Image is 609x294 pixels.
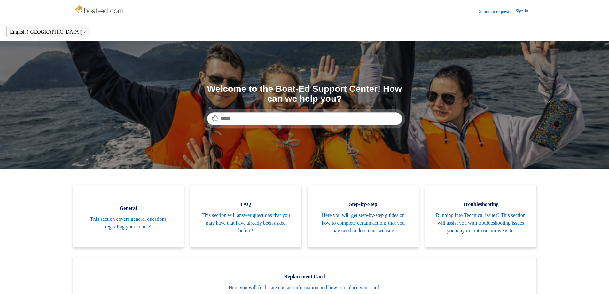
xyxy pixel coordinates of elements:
span: Troubleshooting [435,201,527,208]
a: FAQ This section will answer questions that you may have that have already been asked before! [190,185,301,247]
input: Search [207,112,402,125]
a: Troubleshooting Running into Technical issues? This section will assist you with troubleshooting ... [425,185,536,247]
a: Sign in [515,8,535,15]
h1: Welcome to the Boat-Ed Support Center! How can we help you? [207,84,402,104]
span: General [82,204,175,212]
span: This section will answer questions that you may have that have already been asked before! [200,211,292,234]
span: FAQ [200,201,292,208]
a: Submit a request [479,8,515,15]
span: Here you will get step-by-step guides on how to complete certain actions that you may need to do ... [317,211,410,234]
span: Here you will find state contact information and how to replace your card. [82,284,527,291]
a: General This section covers general questions regarding your course! [73,185,184,247]
a: Step-by-Step Here you will get step-by-step guides on how to complete certain actions that you ma... [308,185,419,247]
span: Step-by-Step [317,201,410,208]
div: Live chat [588,273,604,289]
span: Running into Technical issues? This section will assist you with troubleshooting issues you may r... [435,211,527,234]
img: Boat-Ed Help Center home page [74,4,125,17]
button: English ([GEOGRAPHIC_DATA]) [10,29,86,35]
span: Replacement Card [82,273,527,281]
span: This section covers general questions regarding your course! [82,215,175,231]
